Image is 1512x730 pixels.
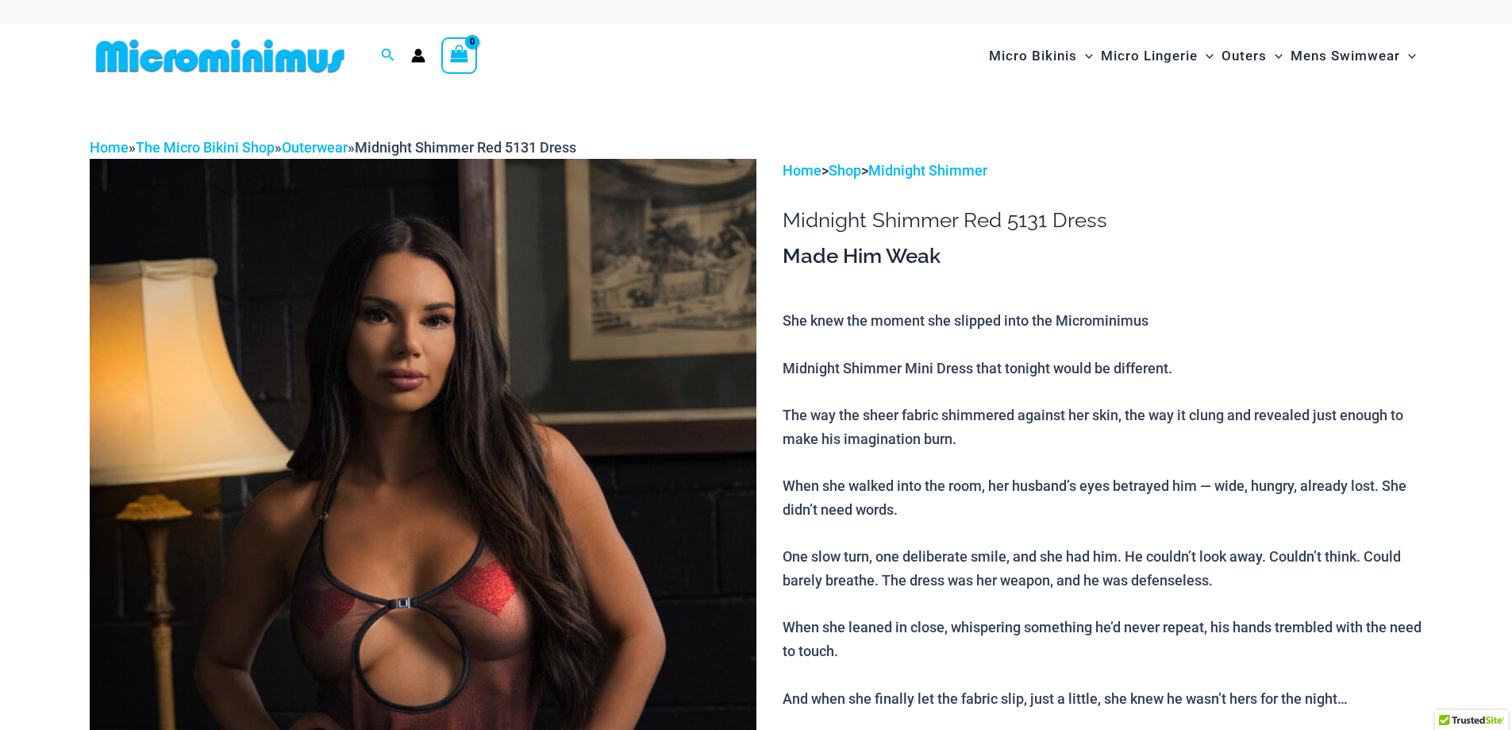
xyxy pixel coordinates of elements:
a: Search icon link [381,46,395,66]
a: Shop [829,162,861,179]
a: The Micro Bikini Shop [136,139,275,156]
p: > > [783,159,1422,183]
a: View Shopping Cart, empty [441,37,478,74]
a: OutersMenu ToggleMenu Toggle [1218,32,1287,80]
span: Micro Bikinis [989,36,1077,76]
a: Account icon link [411,48,425,63]
a: Home [90,139,129,156]
img: MM SHOP LOGO FLAT [90,38,351,74]
span: Menu Toggle [1198,36,1214,76]
a: Micro LingerieMenu ToggleMenu Toggle [1097,32,1218,80]
a: Outerwear [282,139,348,156]
h1: Midnight Shimmer Red 5131 Dress [783,208,1422,233]
a: Home [783,162,821,179]
nav: Site Navigation [983,29,1423,83]
span: Mens Swimwear [1291,36,1400,76]
span: Outers [1222,36,1267,76]
span: Menu Toggle [1077,36,1093,76]
h3: Made Him Weak [783,243,1422,270]
span: Micro Lingerie [1101,36,1198,76]
span: Menu Toggle [1267,36,1283,76]
a: Micro BikinisMenu ToggleMenu Toggle [985,32,1097,80]
span: Menu Toggle [1400,36,1416,76]
span: » » » [90,139,576,156]
a: Mens SwimwearMenu ToggleMenu Toggle [1287,32,1420,80]
span: Midnight Shimmer Red 5131 Dress [355,139,576,156]
a: Midnight Shimmer [868,162,987,179]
